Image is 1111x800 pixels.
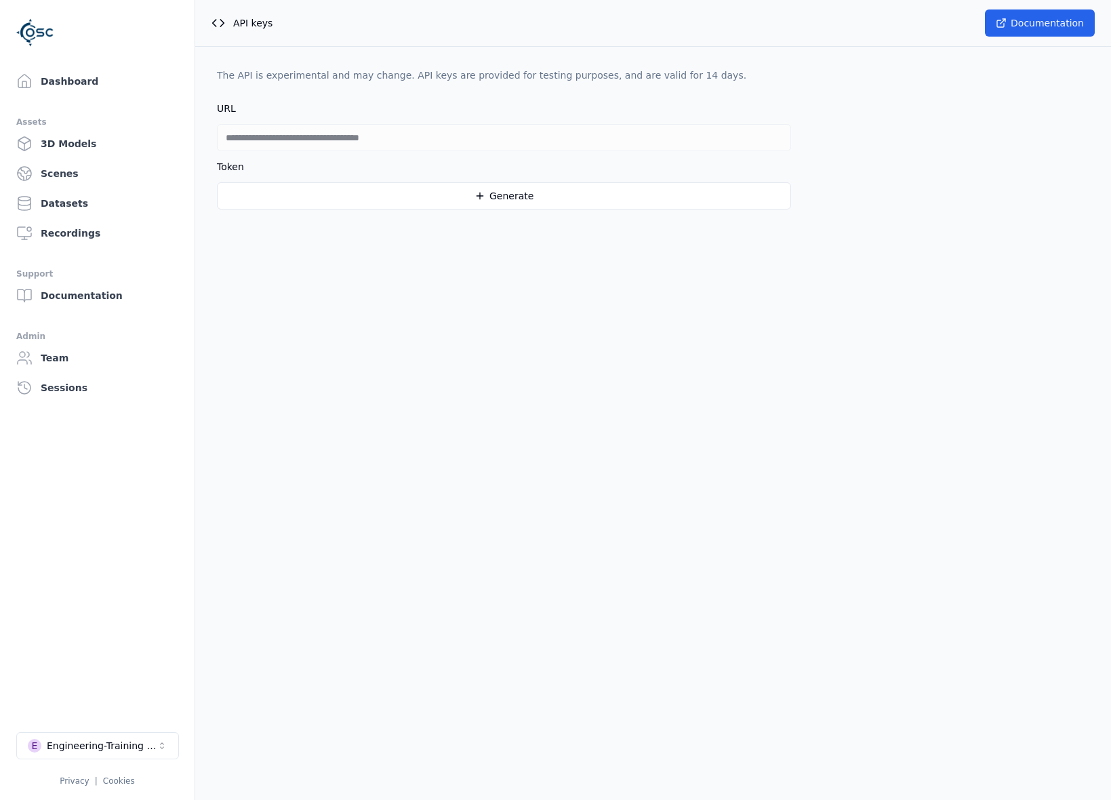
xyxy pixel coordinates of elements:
[11,220,184,247] a: Recordings
[217,104,791,113] label: URL
[28,739,41,753] div: E
[95,776,98,786] span: |
[16,14,54,52] img: Logo
[11,130,184,157] a: 3D Models
[217,68,791,82] p: The API is experimental and may change. API keys are provided for testing purposes, and are valid...
[47,739,157,753] div: Engineering-Training (SSO Staging)
[211,16,272,30] div: API keys
[16,732,179,759] button: Select a workspace
[11,344,184,372] a: Team
[103,776,135,786] a: Cookies
[11,160,184,187] a: Scenes
[11,282,184,309] a: Documentation
[217,182,791,209] button: Generate
[11,374,184,401] a: Sessions
[11,190,184,217] a: Datasets
[16,114,178,130] div: Assets
[11,68,184,95] a: Dashboard
[60,776,89,786] a: Privacy
[985,9,1095,37] button: Documentation
[16,266,178,282] div: Support
[16,328,178,344] div: Admin
[217,162,791,172] label: Token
